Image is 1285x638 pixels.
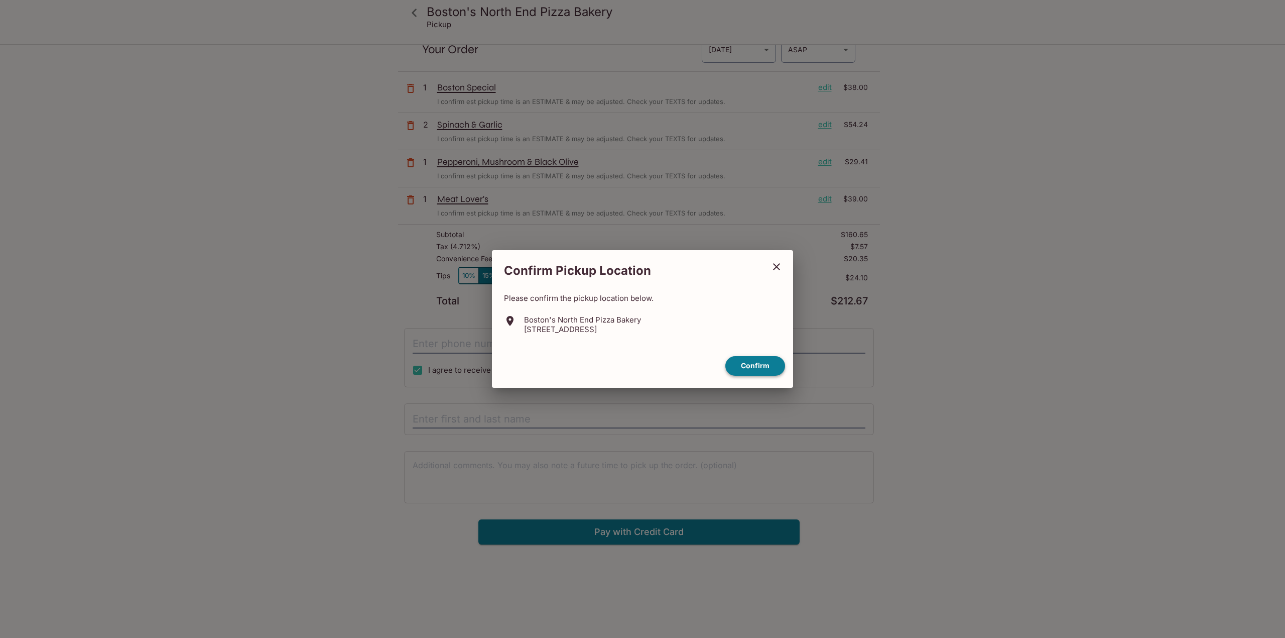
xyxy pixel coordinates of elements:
[524,315,641,325] p: Boston's North End Pizza Bakery
[492,258,764,283] h2: Confirm Pickup Location
[764,254,789,279] button: close
[524,325,641,334] p: [STREET_ADDRESS]
[504,293,781,303] p: Please confirm the pickup location below.
[725,356,785,376] button: confirm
